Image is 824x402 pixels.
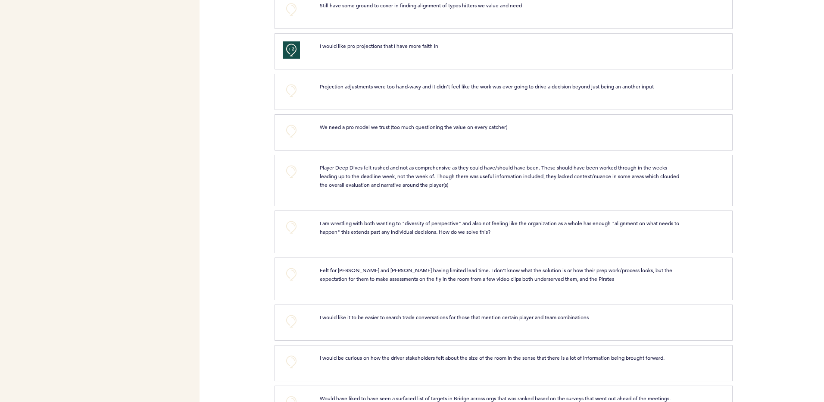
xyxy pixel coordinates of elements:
span: Felt for [PERSON_NAME] and [PERSON_NAME] having limited lead time. I don't know what the solution... [320,267,674,282]
span: I would be curious on how the driver stakeholders felt about the size of the room in the sense th... [320,354,665,361]
span: I would like pro projections that I have more faith in [320,42,438,49]
button: +2 [283,41,300,59]
span: I am wrestling with both wanting to "diversity of perspective" and also not feeling like the orga... [320,220,680,235]
span: Player Deep Dives felt rushed and not as comprehensive as they could have/should have been. These... [320,164,680,188]
span: Still have some ground to cover in finding alignment of types hitters we value and need [320,2,522,9]
span: Projection adjustments were too hand-wavy and it didn't feel like the work was ever going to driv... [320,83,654,90]
span: +2 [288,45,294,53]
span: I would like it to be easier to search trade conversations for those that mention certain player ... [320,314,589,320]
span: We need a pro model we trust (too much questioning the value on every catcher) [320,123,507,130]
